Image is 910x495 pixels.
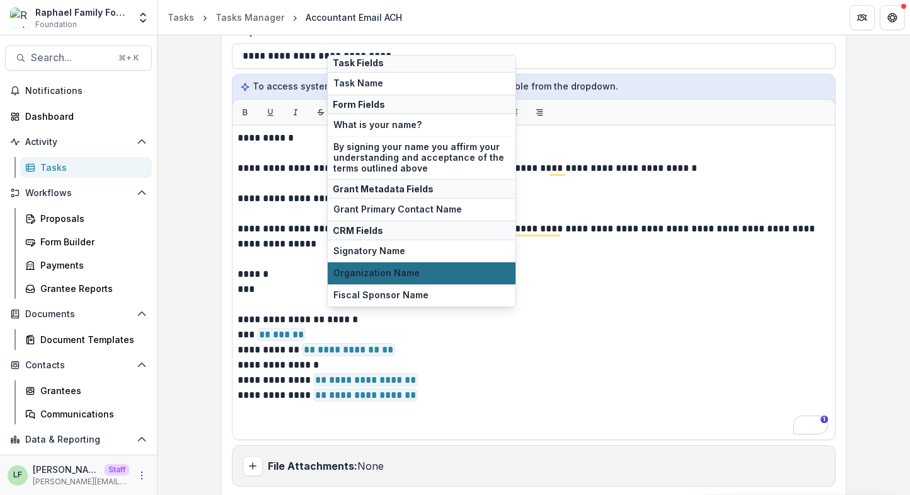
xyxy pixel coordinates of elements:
span: Activity [25,137,132,148]
span: Data & Reporting [25,434,132,445]
div: ⌘ + K [116,51,141,65]
a: Grantees [20,380,152,401]
div: Task Fields [328,53,515,73]
span: Grant Primary Contact Name [333,204,510,215]
a: Proposals [20,208,152,229]
button: Organization Name [328,262,515,284]
span: Signatory Name [333,246,510,257]
a: Form Builder [20,231,152,252]
span: By signing your name you affirm your understanding and acceptance of the terms outlined above [333,142,510,173]
a: Tasks [20,157,152,178]
button: Open Contacts [5,355,152,375]
div: Lucy Fey [13,471,22,479]
a: Tasks Manager [210,8,289,26]
button: Strikethrough [311,102,331,122]
span: Notifications [25,86,147,96]
span: Foundation [35,19,77,30]
button: Add attachment [243,456,263,476]
button: Signatory Name [328,240,515,262]
a: Grantee Reports [20,278,152,299]
span: Search... [31,52,111,64]
button: Get Help [880,5,905,30]
a: Dashboard [5,106,152,127]
button: Notifications [5,81,152,101]
span: Task Name [333,78,510,89]
button: By signing your name you affirm your understanding and acceptance of the terms outlined above [328,136,515,179]
p: [PERSON_NAME] [33,463,100,476]
div: Dashboard [25,110,142,123]
span: Fiscal Sponsor Name [333,290,510,301]
div: Tasks [40,161,142,174]
span: What is your name? [333,120,510,131]
button: Underline [260,102,280,122]
a: Communications [20,404,152,424]
button: Bold [235,102,255,122]
span: Organization Name [333,268,510,279]
button: Open entity switcher [134,5,152,30]
button: Fiscal Sponsor Name [328,284,515,306]
div: Payments [40,259,142,272]
button: Grant Primary Contact Name [328,199,515,221]
button: Align right [529,102,550,122]
button: Open Workflows [5,183,152,203]
a: Payments [20,255,152,276]
p: [PERSON_NAME][EMAIL_ADDRESS][DOMAIN_NAME] [33,476,129,487]
span: Documents [25,309,132,320]
button: Italic [285,102,306,122]
div: Grantee Reports [40,282,142,295]
div: Raphael Family Foundation [35,6,129,19]
button: Task Name [328,73,515,95]
button: More [134,468,149,483]
button: Partners [850,5,875,30]
nav: breadcrumb [163,8,407,26]
div: Form Builder [40,235,142,248]
strong: File Attachments: [268,460,357,472]
div: CRM Fields [328,221,515,240]
div: Document Templates [40,333,142,346]
div: Tasks Manager [216,11,284,24]
img: Raphael Family Foundation [10,8,30,28]
button: Open Documents [5,304,152,324]
p: Staff [105,464,129,475]
p: None [268,458,384,474]
button: Search... [5,45,152,71]
div: Proposals [40,212,142,225]
div: Accountant Email ACH [306,11,402,24]
button: Open Data & Reporting [5,429,152,450]
p: To access system variables, type and select the variable from the dropdown. [240,79,827,93]
button: What is your name? [328,114,515,136]
button: Open Activity [5,132,152,152]
span: Contacts [25,360,132,371]
div: Tasks [168,11,194,24]
div: Grantees [40,384,142,397]
a: Document Templates [20,329,152,350]
span: Workflows [25,188,132,199]
div: To enrich screen reader interactions, please activate Accessibility in Grammarly extension settings [238,131,830,434]
a: Tasks [163,8,199,26]
div: Grant Metadata Fields [328,179,515,199]
div: Communications [40,407,142,421]
div: Form Fields [328,95,515,114]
